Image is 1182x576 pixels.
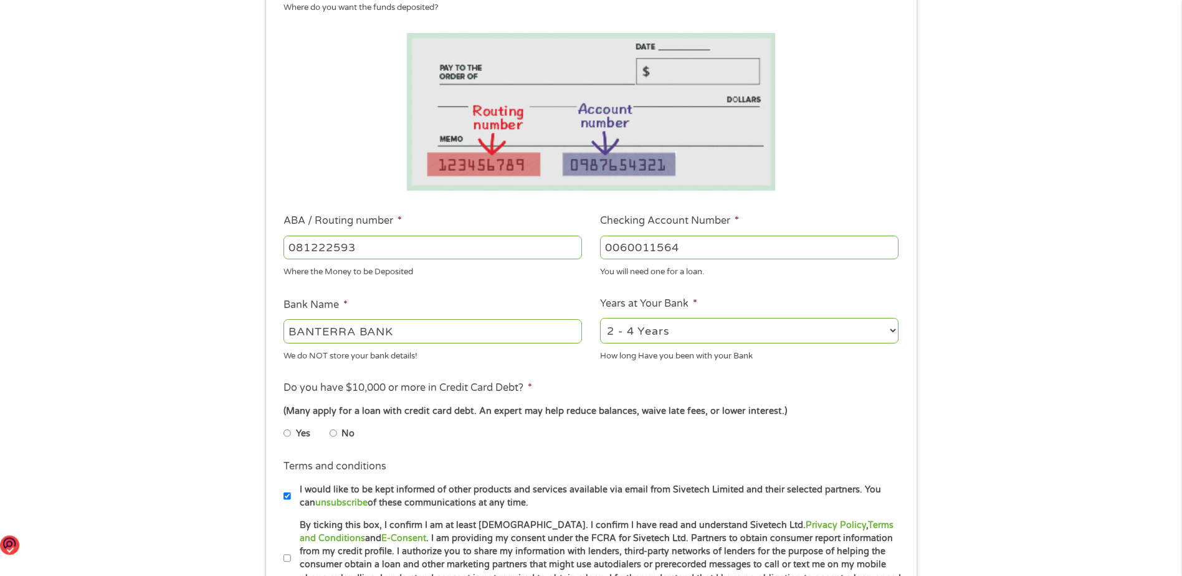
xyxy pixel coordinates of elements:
[600,214,739,228] label: Checking Account Number
[806,520,866,530] a: Privacy Policy
[284,214,402,228] label: ABA / Routing number
[284,236,582,259] input: 263177916
[300,520,894,544] a: Terms and Conditions
[315,497,368,508] a: unsubscribe
[284,382,532,395] label: Do you have $10,000 or more in Credit Card Debt?
[284,2,889,14] div: Where do you want the funds deposited?
[284,405,898,418] div: (Many apply for a loan with credit card debt. An expert may help reduce balances, waive late fees...
[284,460,386,473] label: Terms and conditions
[291,483,902,510] label: I would like to be kept informed of other products and services available via email from Sivetech...
[284,345,582,362] div: We do NOT store your bank details!
[600,345,898,362] div: How long Have you been with your Bank
[600,297,697,310] label: Years at Your Bank
[600,236,898,259] input: 345634636
[284,299,348,312] label: Bank Name
[381,533,426,544] a: E-Consent
[296,427,310,441] label: Yes
[407,33,776,191] img: Routing number location
[341,427,355,441] label: No
[284,262,582,279] div: Where the Money to be Deposited
[600,262,898,279] div: You will need one for a loan.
